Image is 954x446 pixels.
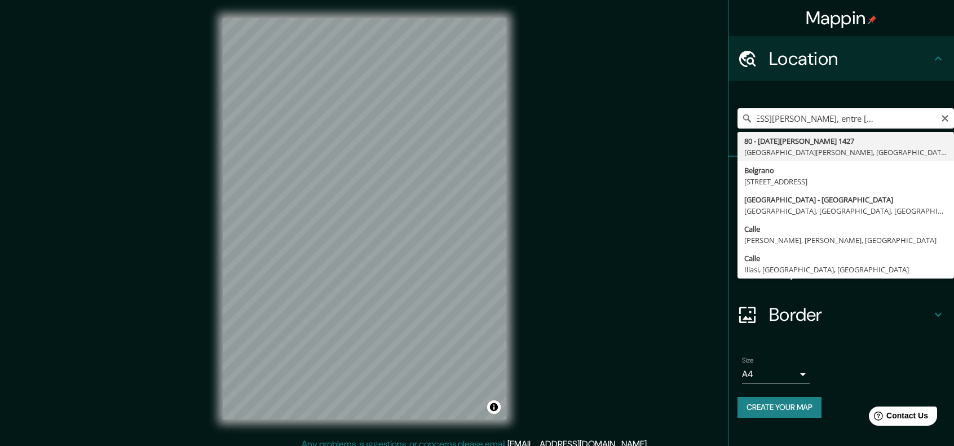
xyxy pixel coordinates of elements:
[728,157,954,202] div: Pins
[940,112,949,123] button: Clear
[737,397,821,418] button: Create your map
[728,202,954,247] div: Style
[854,402,942,434] iframe: Help widget launcher
[728,36,954,81] div: Location
[744,253,947,264] div: Calle
[806,7,877,29] h4: Mappin
[742,365,810,383] div: A4
[769,47,931,70] h4: Location
[744,194,947,205] div: [GEOGRAPHIC_DATA] - [GEOGRAPHIC_DATA]
[744,165,947,176] div: Belgrano
[744,235,947,246] div: [PERSON_NAME], [PERSON_NAME], [GEOGRAPHIC_DATA]
[728,247,954,292] div: Layout
[728,292,954,337] div: Border
[744,205,947,217] div: [GEOGRAPHIC_DATA], [GEOGRAPHIC_DATA], [GEOGRAPHIC_DATA]
[769,303,931,326] h4: Border
[223,18,506,419] canvas: Map
[742,356,754,365] label: Size
[868,15,877,24] img: pin-icon.png
[744,147,947,158] div: [GEOGRAPHIC_DATA][PERSON_NAME], [GEOGRAPHIC_DATA], B1651, [GEOGRAPHIC_DATA]
[737,108,954,129] input: Pick your city or area
[744,176,947,187] div: [STREET_ADDRESS]
[744,264,947,275] div: Illasi, [GEOGRAPHIC_DATA], [GEOGRAPHIC_DATA]
[744,223,947,235] div: Calle
[744,135,947,147] div: 80 - [DATE][PERSON_NAME] 1427
[487,400,501,414] button: Toggle attribution
[769,258,931,281] h4: Layout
